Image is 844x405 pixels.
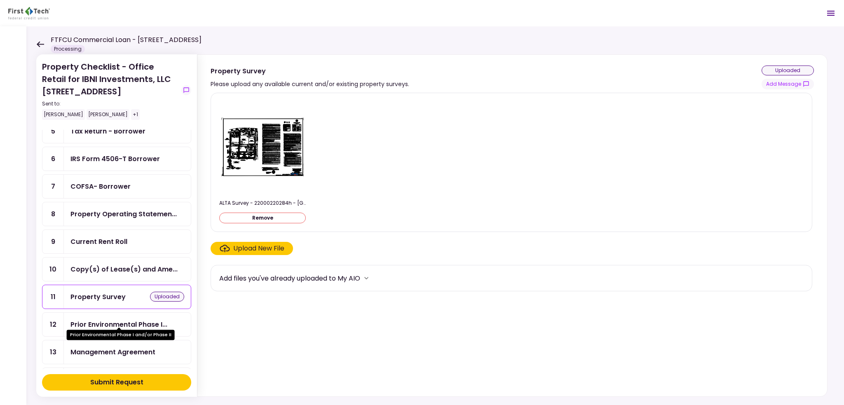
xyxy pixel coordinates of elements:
div: 10 [42,258,64,281]
a: 5Tax Return - Borrower [42,119,191,143]
button: Remove [219,213,306,223]
a: 10Copy(s) of Lease(s) and Amendment(s) [42,257,191,281]
div: Property Checklist - Office Retail for IBNI Investments, LLC [STREET_ADDRESS] [42,61,178,120]
div: Property Survey [211,66,409,76]
div: IRS Form 4506-T Borrower [70,154,160,164]
a: 8Property Operating Statements [42,202,191,226]
div: Current Rent Roll [70,236,127,247]
div: Prior Environmental Phase I and/or Phase II [67,330,175,340]
div: Management Agreement [70,347,155,357]
h1: FTFCU Commercial Loan - [STREET_ADDRESS] [51,35,202,45]
a: 14Property Hazard Insurance Policy and Liability Insurance Policy [42,368,191,392]
span: Click here to upload the required document [211,242,293,255]
div: [PERSON_NAME] [42,109,85,120]
div: Prior Environmental Phase I and/or Phase II [70,319,167,330]
div: 12 [42,313,64,336]
div: [PERSON_NAME] [87,109,129,120]
div: Submit Request [90,377,143,387]
div: Property Survey [70,292,126,302]
div: +1 [131,109,140,120]
img: Partner icon [8,7,50,19]
div: COFSA- Borrower [70,181,131,192]
div: uploaded [150,292,184,302]
button: Open menu [821,3,841,23]
button: more [360,272,373,284]
div: 14 [42,368,64,391]
div: 7 [42,175,64,198]
div: Upload New File [233,243,284,253]
div: Processing [51,45,85,53]
div: Tax Return - Borrower [70,126,145,136]
button: show-messages [762,79,814,89]
div: Add files you've already uploaded to My AIO [219,273,360,283]
div: 9 [42,230,64,253]
a: 6IRS Form 4506-T Borrower [42,147,191,171]
div: 8 [42,202,64,226]
a: 9Current Rent Roll [42,229,191,254]
a: 12Prior Environmental Phase I and/or Phase II [42,312,191,337]
div: 5 [42,119,64,143]
div: Property Operating Statements [70,209,177,219]
div: Property SurveyPlease upload any available current and/or existing property surveys.uploadedshow-... [197,54,828,397]
div: 11 [42,285,64,309]
a: 13Management Agreement [42,340,191,364]
div: 13 [42,340,64,364]
div: Copy(s) of Lease(s) and Amendment(s) [70,264,178,274]
button: show-messages [181,85,191,95]
div: Please upload any available current and/or existing property surveys. [211,79,409,89]
a: 7COFSA- Borrower [42,174,191,199]
button: Submit Request [42,374,191,391]
div: Sent to: [42,100,178,108]
div: 6 [42,147,64,171]
a: 11Property Surveyuploaded [42,285,191,309]
div: uploaded [762,66,814,75]
div: ALTA Survey - 22000220284h - Northeast Square 08-15-2023(5183665.1).pdf [219,199,306,207]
